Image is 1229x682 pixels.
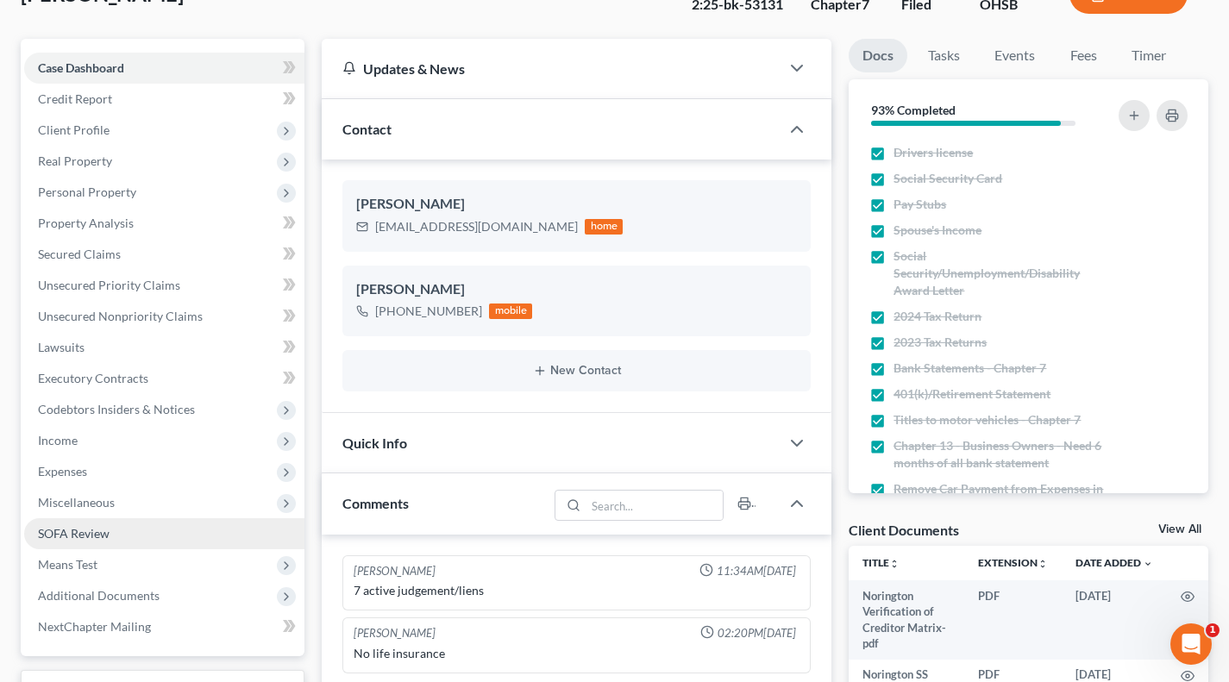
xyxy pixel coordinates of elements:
span: Client Profile [38,122,110,137]
input: Search... [586,491,724,520]
a: NextChapter Mailing [24,611,304,642]
span: Expenses [38,464,87,479]
span: Income [38,433,78,447]
span: Secured Claims [38,247,121,261]
a: Secured Claims [24,239,304,270]
a: Extensionunfold_more [978,556,1048,569]
a: Lawsuits [24,332,304,363]
div: home [585,219,623,235]
span: Personal Property [38,185,136,199]
span: 1 [1206,623,1220,637]
span: 11:34AM[DATE] [717,563,796,579]
a: Unsecured Priority Claims [24,270,304,301]
div: [EMAIL_ADDRESS][DOMAIN_NAME] [375,218,578,235]
a: Timer [1118,39,1180,72]
iframe: Intercom live chat [1170,623,1212,665]
span: 02:20PM[DATE] [718,625,796,641]
span: Titles to motor vehicles - Chapter 7 [894,411,1081,429]
div: [PERSON_NAME] [356,194,797,215]
a: Events [981,39,1049,72]
div: [PERSON_NAME] [356,279,797,300]
i: expand_more [1143,559,1153,569]
a: Date Added expand_more [1075,556,1153,569]
span: Social Security/Unemployment/Disability Award Letter [894,247,1103,299]
i: unfold_more [1038,559,1048,569]
span: Quick Info [342,435,407,451]
div: Updates & News [342,59,759,78]
span: 2023 Tax Returns [894,334,987,351]
td: PDF [964,580,1062,660]
span: SOFA Review [38,526,110,541]
span: Additional Documents [38,588,160,603]
span: Chapter 13 - Business Owners - Need 6 months of all bank statement [894,437,1103,472]
span: Executory Contracts [38,371,148,385]
a: SOFA Review [24,518,304,549]
div: No life insurance [354,645,799,662]
div: 7 active judgement/liens [354,582,799,599]
a: Fees [1056,39,1111,72]
a: Titleunfold_more [862,556,900,569]
span: Case Dashboard [38,60,124,75]
span: Remove Car Payment from Expenses in Chapter 13 [894,480,1103,515]
span: Spouse's Income [894,222,981,239]
strong: 93% Completed [871,103,956,117]
span: Lawsuits [38,340,85,354]
span: Miscellaneous [38,495,115,510]
div: [PERSON_NAME] [354,625,436,641]
a: Property Analysis [24,208,304,239]
a: View All [1158,523,1201,535]
span: Property Analysis [38,216,134,230]
span: Codebtors Insiders & Notices [38,402,195,416]
span: Unsecured Priority Claims [38,278,180,292]
span: Contact [342,121,392,137]
a: Case Dashboard [24,53,304,84]
span: Social Security Card [894,170,1002,187]
td: [DATE] [1062,580,1167,660]
span: Unsecured Nonpriority Claims [38,309,203,323]
a: Executory Contracts [24,363,304,394]
div: [PERSON_NAME] [354,563,436,579]
span: Pay Stubs [894,196,946,213]
span: Means Test [38,557,97,572]
span: Credit Report [38,91,112,106]
div: Client Documents [849,521,959,539]
span: Real Property [38,153,112,168]
span: 401(k)/Retirement Statement [894,385,1050,403]
span: Drivers license [894,144,973,161]
span: NextChapter Mailing [38,619,151,634]
div: [PHONE_NUMBER] [375,303,482,320]
a: Credit Report [24,84,304,115]
a: Docs [849,39,907,72]
a: Tasks [914,39,974,72]
td: Norington Verification of Creditor Matrix-pdf [849,580,964,660]
span: Comments [342,495,409,511]
div: mobile [489,303,532,319]
a: Unsecured Nonpriority Claims [24,301,304,332]
button: New Contact [356,364,797,378]
span: Bank Statements - Chapter 7 [894,360,1046,377]
i: unfold_more [889,559,900,569]
span: 2024 Tax Return [894,308,981,325]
